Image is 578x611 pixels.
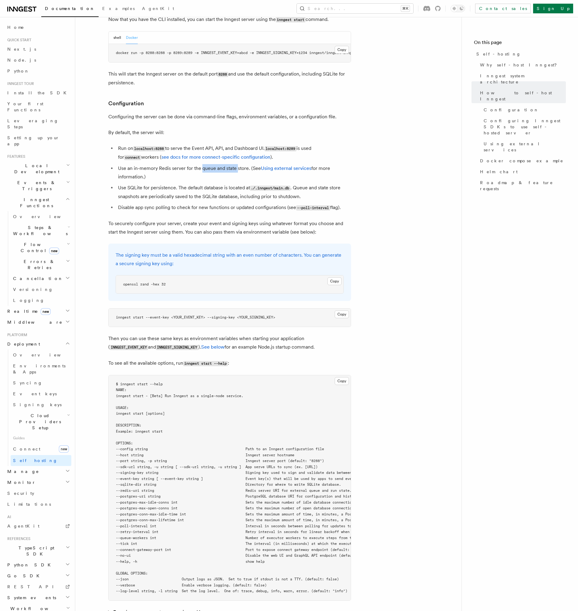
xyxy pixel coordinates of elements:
a: Next.js [5,44,71,55]
button: Copy [335,377,349,385]
span: Environments & Apps [13,363,66,374]
code: --poll-interval [296,205,330,211]
button: TypeScript SDK [5,542,71,559]
span: new [49,248,59,254]
span: Limitations [7,502,51,507]
span: OPTIONS: [116,441,133,445]
span: Self hosting [13,458,58,463]
a: Install the SDK [5,87,71,98]
a: see docs for more connect-specific configuration [161,154,270,160]
a: Syncing [11,377,71,388]
span: Middleware [5,319,63,325]
span: DESCRIPTION: [116,423,141,427]
button: Flow Controlnew [11,239,71,256]
button: Events & Triggers [5,177,71,194]
span: Go SDK [5,573,43,579]
a: Configuring Inngest SDKs to use self-hosted server [481,115,566,138]
span: Configuring Inngest SDKs to use self-hosted server [484,118,566,136]
span: inngest start [options] [116,411,165,416]
span: Cancellation [11,275,63,282]
span: Event keys [13,391,57,396]
span: Flow Control [11,241,67,254]
a: Security [5,488,71,499]
button: Errors & Retries [11,256,71,273]
a: Helm chart [478,166,566,177]
span: Features [5,154,25,159]
span: Overview [13,353,76,357]
a: Your first Functions [5,98,71,115]
span: Signing keys [13,402,62,407]
span: Leveraging Steps [7,118,59,129]
span: Node.js [7,58,36,62]
button: Steps & Workflows [11,222,71,239]
span: --postgres-uri string PostgreSQL database URI for configuration and history persistence. Defaults... [116,494,447,498]
p: To see all the available options, run : [108,359,351,368]
a: Limitations [5,499,71,510]
a: Home [5,22,71,33]
span: Python [7,69,29,73]
a: Event keys [11,388,71,399]
button: Copy [335,310,349,318]
a: Roadmap & feature requests [478,177,566,194]
code: INNGEST_EVENT_KEY [110,345,148,350]
span: Your first Functions [7,101,43,112]
span: Inngest tour [5,81,34,86]
code: inngest start --help [183,361,228,366]
span: Self-hosting [476,51,521,57]
a: Python [5,66,71,76]
p: By default, the server will: [108,128,351,137]
span: Versioning [13,287,53,292]
span: References [5,536,30,541]
span: Deployment [5,341,40,347]
span: Errors & Retries [11,258,66,271]
h4: On this page [474,39,566,49]
span: --log-level string, -l string Set the log level. One of: trace, debug, info, warn, error. (defaul... [116,589,347,593]
a: Sign Up [533,4,573,13]
a: Self hosting [11,455,71,466]
button: shell [113,32,121,44]
span: Platform [5,333,27,337]
span: --sqlite-dir string Directory for where to write SQLite database. [116,482,341,487]
span: Inngest system architecture [480,73,566,85]
a: Self-hosting [474,49,566,59]
code: inngest start [276,17,306,22]
a: Contact sales [475,4,531,13]
span: USAGE: [116,406,129,410]
button: Go SDK [5,570,71,581]
span: openssl rand -hex 32 [123,282,166,286]
a: Environments & Apps [11,360,71,377]
li: Disable app sync polling to check for new functions or updated configurations (see flag). [116,203,351,212]
span: --config string Path to an Inngest configuration file [116,447,324,451]
li: Use an in-memory Redis server for the queue and state store. (See for more information.) [116,164,351,181]
button: Monitor [5,477,71,488]
span: Roadmap & feature requests [480,180,566,192]
button: Copy [327,277,342,285]
span: Quick start [5,38,31,42]
span: REST API [7,584,59,589]
p: This will start the Inngest server on the default port and use the default configuration, includi... [108,70,351,87]
span: --redis-uri string Redis server URI for external queue and run state. Defaults to self-contained,... [116,488,528,493]
code: INNGEST_SIGNING_KEY [156,345,198,350]
button: Realtimenew [5,306,71,317]
span: AgentKit [7,524,39,528]
a: Configuration [481,104,566,115]
button: Python SDK [5,559,71,570]
span: Documentation [45,6,95,11]
span: inngest start - [Beta] Run Inngest as a single-node service. [116,394,243,398]
a: Using external services [481,138,566,155]
span: Connect [13,447,40,451]
button: Cancellation [11,273,71,284]
span: Manage [5,468,39,474]
span: --postgres-max-open-conns int Sets the maximum number of open database connections allowed in the... [116,506,479,510]
span: Next.js [7,47,36,52]
span: --sdk-url string, -u string [ --sdk-url string, -u string ] App serve URLs to sync (ex. [URL]) [116,465,318,469]
span: --retry-interval int Retry interval in seconds for linear backoff when retrying functions - must ... [116,530,462,534]
code: localhost:8289 [265,146,296,151]
p: Now that you have the CLI installed, you can start the Inngest server using the command. [108,15,351,24]
span: Why self-host Inngest? [480,62,561,68]
p: To securely configure your server, create your event and signing keys using whatever format you c... [108,219,351,236]
li: Use SQLite for persistence. The default database is located at . Queue and state store snapshots ... [116,184,351,201]
span: Steps & Workflows [11,224,68,237]
div: Inngest Functions [5,211,71,306]
button: Copy [335,46,349,54]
